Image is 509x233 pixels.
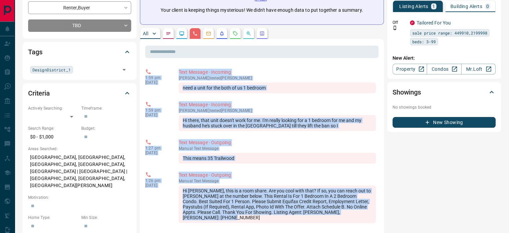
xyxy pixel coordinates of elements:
[179,185,376,223] div: Hi [PERSON_NAME], this is a room share. Are you cool with that? If so, you can reach out to [PERS...
[28,131,78,142] p: $0 - $1,000
[259,31,265,36] svg: Agent Actions
[179,179,193,183] span: manual
[399,4,428,9] p: Listing Alerts
[28,85,131,101] div: Criteria
[393,19,406,25] p: Off
[28,44,131,60] div: Tags
[393,84,496,100] div: Showings
[81,125,131,131] p: Budget:
[28,88,50,99] h2: Criteria
[412,30,487,36] span: sale price range: 449910,2199998
[179,139,376,146] p: Text Message - Outgoing
[192,31,198,36] svg: Calls
[206,31,211,36] svg: Emails
[179,146,376,151] p: Text Message
[219,31,225,36] svg: Listing Alerts
[179,76,376,80] p: [PERSON_NAME] texted [PERSON_NAME]
[450,4,482,9] p: Building Alerts
[145,146,169,151] p: 1:27 pm
[166,31,171,36] svg: Notes
[145,183,169,188] p: [DATE]
[393,117,496,128] button: New Showing
[179,115,376,131] div: Hi there, that unit doesn't work for me. I'm really looking for a 1 bedroom for me and my husband...
[28,194,131,200] p: Motivation:
[145,178,169,183] p: 1:26 pm
[393,104,496,110] p: No showings booked
[179,31,184,36] svg: Lead Browsing Activity
[145,75,169,80] p: 1:59 pm
[179,82,376,93] div: need a unit for the both of us 1 bedroom
[179,101,376,108] p: Text Message - Incoming
[119,65,129,74] button: Open
[179,172,376,179] p: Text Message - Outgoing
[179,146,193,151] span: manual
[393,64,427,74] a: Property
[145,151,169,155] p: [DATE]
[28,105,78,111] p: Actively Searching:
[412,38,436,45] span: beds: 3-99
[179,153,376,164] div: This means 35 Trailwood
[410,20,415,25] div: property.ca
[461,64,496,74] a: Mr.Loft
[145,113,169,117] p: [DATE]
[81,215,131,221] p: Min Size:
[246,31,251,36] svg: Opportunities
[179,179,376,183] p: Text Message
[427,64,461,74] a: Condos
[145,80,169,85] p: [DATE]
[81,105,131,111] p: Timeframe:
[233,31,238,36] svg: Requests
[486,4,489,9] p: 0
[432,4,435,9] p: 1
[179,108,376,113] p: [PERSON_NAME] texted [PERSON_NAME]
[28,47,42,57] h2: Tags
[393,55,496,62] p: New Alert:
[143,31,148,36] p: All
[28,1,131,14] div: Renter , Buyer
[28,152,131,191] p: [GEOGRAPHIC_DATA], [GEOGRAPHIC_DATA], [GEOGRAPHIC_DATA], [GEOGRAPHIC_DATA], [GEOGRAPHIC_DATA] | [...
[28,146,131,152] p: Areas Searched:
[28,125,78,131] p: Search Range:
[161,7,363,14] p: Your client is keeping things mysterious! We didn't have enough data to put together a summary.
[28,215,78,221] p: Home Type:
[179,69,376,76] p: Text Message - Incoming
[32,66,71,73] span: DesignDistrict_1
[393,87,421,98] h2: Showings
[28,19,131,32] div: TBD
[417,20,451,25] a: Tailored For You
[145,108,169,113] p: 1:59 pm
[393,25,397,30] svg: Push Notification Only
